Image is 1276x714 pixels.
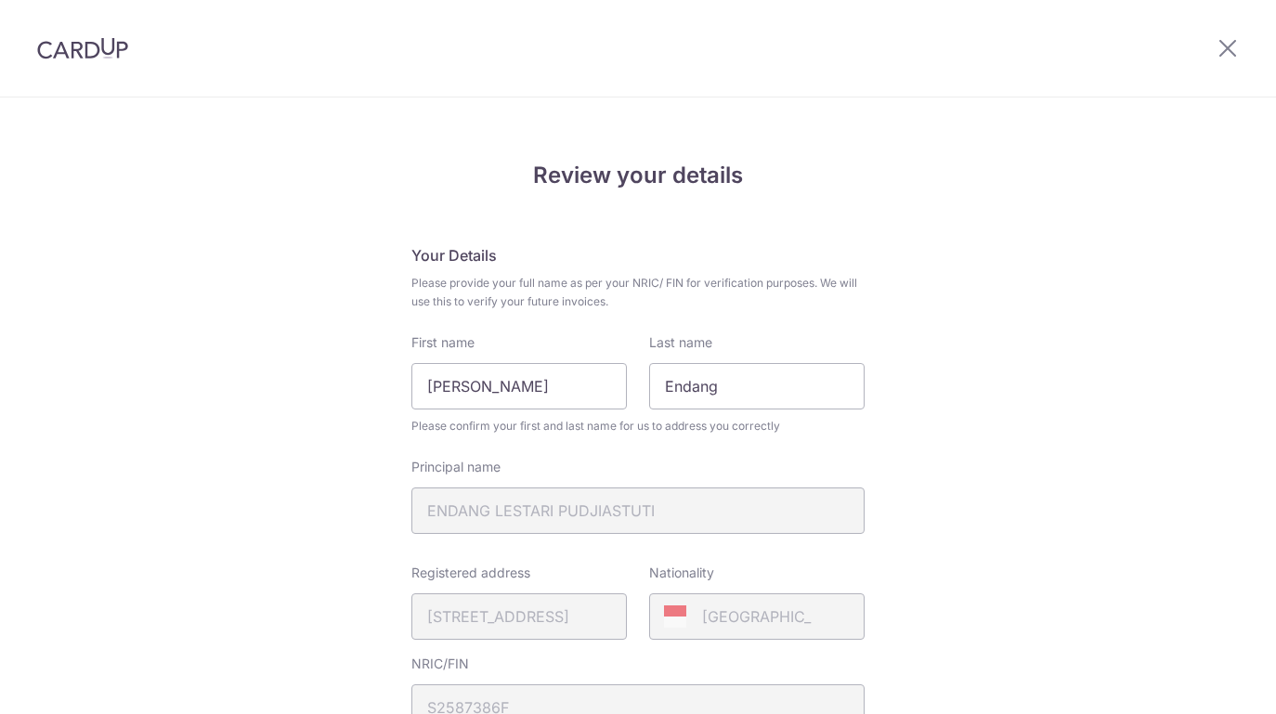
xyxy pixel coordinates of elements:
h4: Review your details [411,159,865,192]
img: CardUp [37,37,128,59]
label: NRIC/FIN [411,655,469,673]
input: First Name [411,363,627,409]
h5: Your Details [411,244,865,266]
span: Please provide your full name as per your NRIC/ FIN for verification purposes. We will use this t... [411,274,865,311]
label: Registered address [411,564,530,582]
input: Last name [649,363,865,409]
span: Please confirm your first and last name for us to address you correctly [411,417,865,435]
label: Nationality [649,564,714,582]
label: Last name [649,333,712,352]
label: Principal name [411,458,501,476]
label: First name [411,333,475,352]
